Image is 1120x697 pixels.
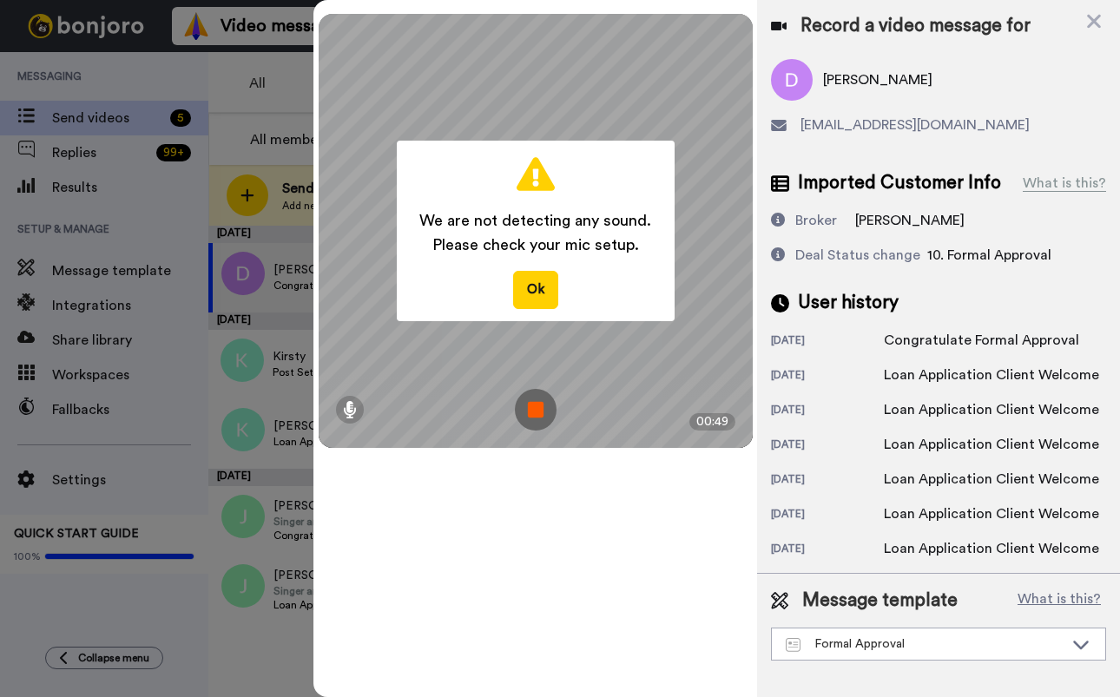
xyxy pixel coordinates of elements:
div: [DATE] [771,507,884,524]
div: [DATE] [771,542,884,559]
div: Deal Status change [795,245,920,266]
div: Loan Application Client Welcome [884,469,1099,490]
span: Message template [802,588,958,614]
span: [PERSON_NAME] [855,214,965,227]
span: Please check your mic setup. [419,233,651,257]
div: Loan Application Client Welcome [884,503,1099,524]
span: [EMAIL_ADDRESS][DOMAIN_NAME] [800,115,1030,135]
div: What is this? [1023,173,1106,194]
span: 10. Formal Approval [927,248,1051,262]
button: What is this? [1012,588,1106,614]
div: Formal Approval [786,635,1064,653]
img: ic_record_stop.svg [515,389,557,431]
div: Broker [795,210,837,231]
span: User history [798,290,899,316]
div: [DATE] [771,437,884,455]
span: Imported Customer Info [798,170,1001,196]
div: Congratulate Formal Approval [884,330,1079,351]
div: 00:49 [689,413,735,431]
div: Loan Application Client Welcome [884,365,1099,385]
div: [DATE] [771,368,884,385]
span: We are not detecting any sound. [419,208,651,233]
div: [DATE] [771,333,884,351]
div: Loan Application Client Welcome [884,434,1099,455]
div: Loan Application Client Welcome [884,538,1099,559]
div: Loan Application Client Welcome [884,399,1099,420]
div: [DATE] [771,403,884,420]
div: [DATE] [771,472,884,490]
button: Ok [513,271,558,308]
img: Message-temps.svg [786,638,800,652]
